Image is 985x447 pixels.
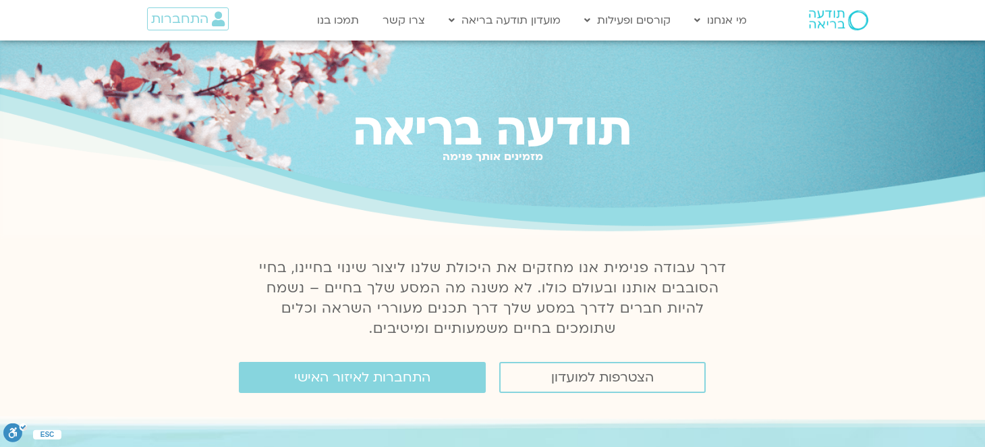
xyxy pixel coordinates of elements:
a: התחברות לאיזור האישי [239,362,486,393]
a: צרו קשר [376,7,432,33]
img: תודעה בריאה [809,10,868,30]
a: התחברות [147,7,229,30]
a: תמכו בנו [310,7,366,33]
span: התחברות לאיזור האישי [294,370,430,385]
a: מי אנחנו [687,7,754,33]
a: הצטרפות למועדון [499,362,706,393]
a: קורסים ופעילות [578,7,677,33]
p: דרך עבודה פנימית אנו מחזקים את היכולת שלנו ליצור שינוי בחיינו, בחיי הסובבים אותנו ובעולם כולו. לא... [251,258,734,339]
span: הצטרפות למועדון [551,370,654,385]
span: התחברות [151,11,208,26]
a: מועדון תודעה בריאה [442,7,567,33]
